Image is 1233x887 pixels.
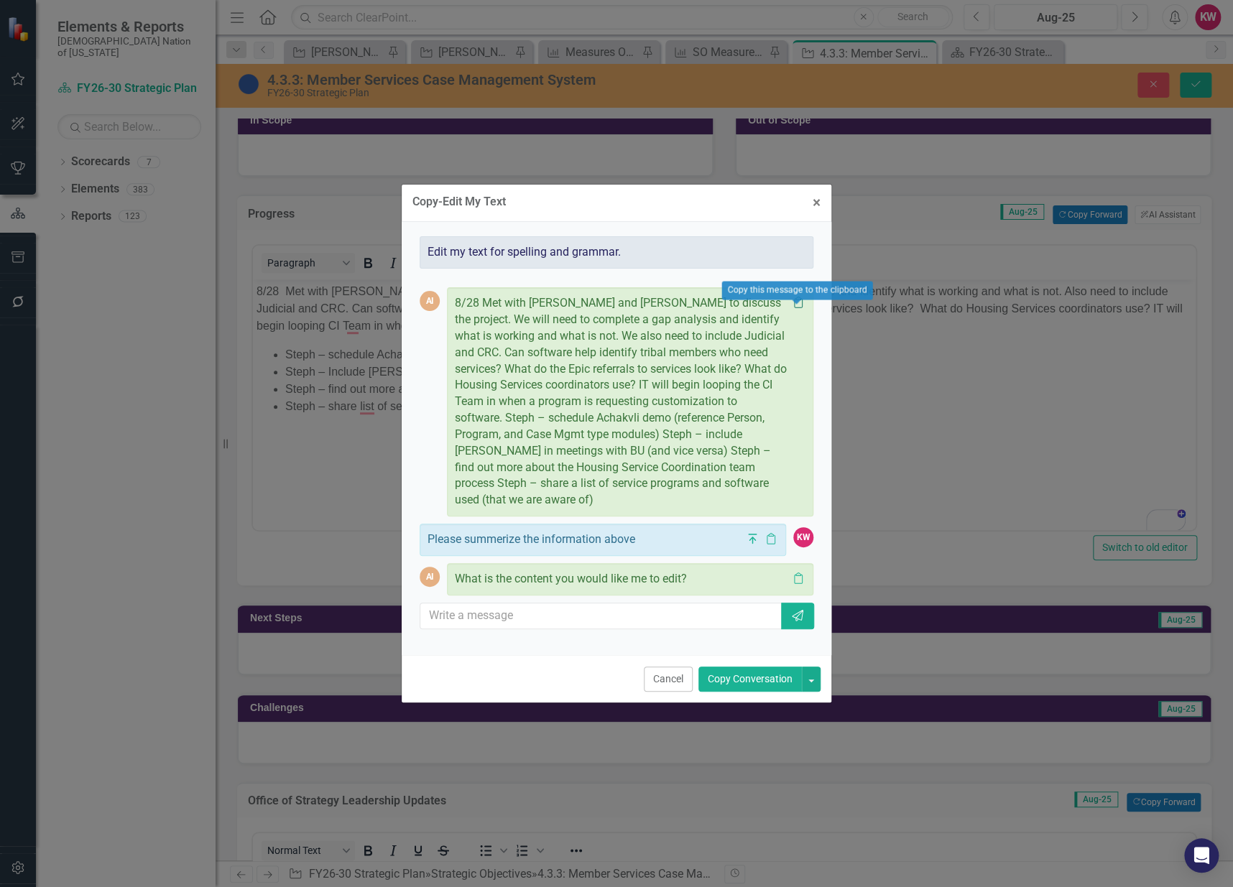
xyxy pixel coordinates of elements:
div: Copy-Edit My Text [412,195,506,208]
li: Steph – find out more about Housing Service Coordination team process [32,101,939,119]
p: 8/28 Met with [PERSON_NAME] and [PERSON_NAME] to discuss project. Will need to complete a gap ana... [4,4,939,55]
input: Write a message [420,603,782,629]
span: Please summerize the information above [428,532,635,546]
li: Steph – schedule Achakvli demo (reference Person, Program and Case Mgmt type modules) [32,67,939,84]
div: AI [420,567,440,587]
div: Open Intercom Messenger [1184,838,1219,873]
button: Copy Conversation [698,667,802,692]
li: Steph – Include [PERSON_NAME] in meetings with BU (and vice versa) [32,84,939,101]
li: Steph – share list of service programs and software used (that we are aware of) [32,119,939,136]
div: KW [793,527,813,547]
div: AI [420,291,440,311]
span: 8/28 Met with [PERSON_NAME] and [PERSON_NAME] to discuss the project. We will need to complete a ... [455,296,787,506]
span: × [813,194,821,211]
span: What is the content you would like me to edit? [455,572,687,585]
div: Edit my text for spelling and grammar. [420,236,813,269]
button: Cancel [644,667,693,692]
div: Copy this message to the clipboard [721,282,872,300]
